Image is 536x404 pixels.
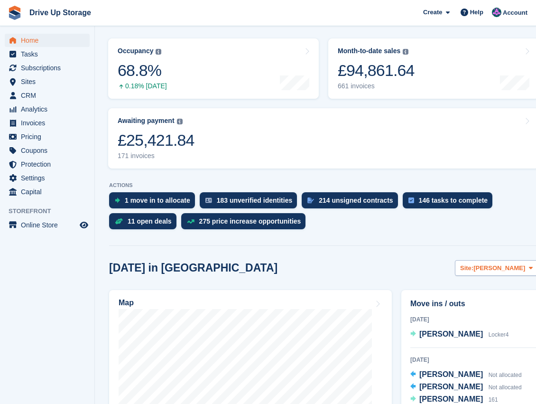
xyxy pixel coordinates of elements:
div: 183 unverified identities [217,197,293,204]
a: 275 price increase opportunities [181,213,311,234]
div: 171 invoices [118,152,194,160]
span: Settings [21,171,78,185]
div: Awaiting payment [118,117,175,125]
span: Account [503,8,527,18]
div: 275 price increase opportunities [199,217,301,225]
span: Not allocated [489,384,522,391]
a: 146 tasks to complete [403,192,498,213]
a: [PERSON_NAME] Not allocated [410,369,522,381]
a: [PERSON_NAME] Locker4 [410,329,508,341]
span: Locker4 [489,331,509,338]
a: menu [5,103,90,116]
img: verify_identity-adf6edd0f0f0b5bbfe63781bf79b02c33cf7c696d77639b501bdc392416b5a36.svg [205,197,212,203]
h2: Map [119,299,134,307]
span: [PERSON_NAME] [419,330,483,338]
span: Invoices [21,116,78,130]
a: [PERSON_NAME] Not allocated [410,381,522,394]
a: menu [5,89,90,102]
a: menu [5,218,90,232]
a: menu [5,47,90,61]
span: [PERSON_NAME] [419,383,483,391]
a: menu [5,75,90,88]
span: CRM [21,89,78,102]
img: icon-info-grey-7440780725fd019a000dd9b08b2336e03edf1995a4989e88bcd33f0948082b44.svg [156,49,161,55]
span: [PERSON_NAME] [419,370,483,378]
a: 1 move in to allocate [109,192,200,213]
span: Subscriptions [21,61,78,75]
span: Tasks [21,47,78,61]
span: Site: [460,263,473,273]
span: [PERSON_NAME] [473,263,525,273]
a: 214 unsigned contracts [302,192,402,213]
a: Drive Up Storage [26,5,95,20]
img: task-75834270c22a3079a89374b754ae025e5fb1db73e45f91037f5363f120a921f8.svg [408,197,414,203]
span: Protection [21,158,78,171]
span: 161 [489,396,498,403]
span: Sites [21,75,78,88]
a: menu [5,130,90,143]
a: menu [5,171,90,185]
a: menu [5,144,90,157]
div: Occupancy [118,47,153,55]
div: 1 move in to allocate [125,197,190,204]
a: 11 open deals [109,213,181,234]
span: Analytics [21,103,78,116]
a: Preview store [78,219,90,231]
div: 146 tasks to complete [419,197,488,204]
a: menu [5,158,90,171]
div: 214 unsigned contracts [319,197,393,204]
a: menu [5,61,90,75]
a: 183 unverified identities [200,192,302,213]
span: Home [21,34,78,47]
img: Andy [492,8,501,17]
img: price_increase_opportunities-93ffe204e8149a01c8c9dc8f82e8f89637d9d84a8eef4429ea346261dce0b2c0.svg [187,219,194,224]
div: 68.8% [118,61,167,80]
span: Coupons [21,144,78,157]
span: Pricing [21,130,78,143]
span: Capital [21,185,78,198]
div: £25,421.84 [118,131,194,150]
span: Not allocated [489,372,522,378]
span: Create [423,8,442,17]
span: Storefront [9,207,94,216]
img: deal-1b604bf984904fb50ccaf53a9ad4b4a5d6e5aea283cecdc64d6e3604feb123c2.svg [115,218,123,225]
a: Occupancy 68.8% 0.18% [DATE] [108,38,319,99]
h2: [DATE] in [GEOGRAPHIC_DATA] [109,262,277,274]
img: icon-info-grey-7440780725fd019a000dd9b08b2336e03edf1995a4989e88bcd33f0948082b44.svg [177,119,183,124]
div: £94,861.64 [338,61,415,80]
div: Month-to-date sales [338,47,400,55]
img: move_ins_to_allocate_icon-fdf77a2bb77ea45bf5b3d319d69a93e2d87916cf1d5bf7949dd705db3b84f3ca.svg [115,197,120,203]
a: menu [5,185,90,198]
span: Online Store [21,218,78,232]
div: 11 open deals [128,217,172,225]
a: menu [5,34,90,47]
a: menu [5,116,90,130]
div: 661 invoices [338,82,415,90]
div: 0.18% [DATE] [118,82,167,90]
img: stora-icon-8386f47178a22dfd0bd8f6a31ec36ba5ce8667c1dd55bd0f319d3a0aa187defe.svg [8,6,22,20]
span: [PERSON_NAME] [419,395,483,403]
img: icon-info-grey-7440780725fd019a000dd9b08b2336e03edf1995a4989e88bcd33f0948082b44.svg [403,49,408,55]
span: Help [470,8,483,17]
img: contract_signature_icon-13c848040528278c33f63329250d36e43548de30e8caae1d1a13099fd9432cc5.svg [307,197,314,203]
